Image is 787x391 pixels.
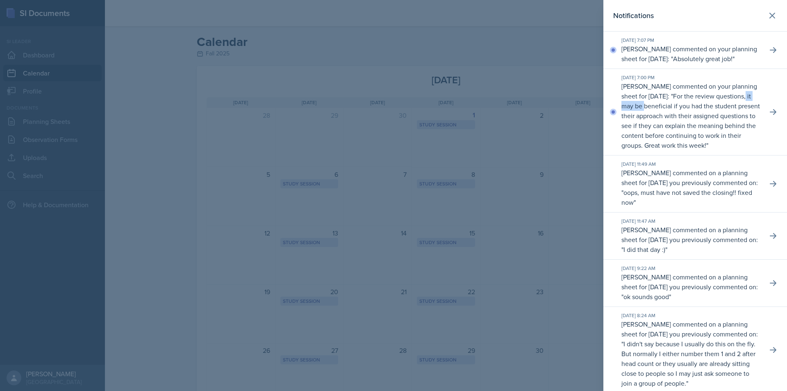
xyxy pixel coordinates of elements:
p: [PERSON_NAME] commented on your planning sheet for [DATE]: " " [621,81,761,150]
p: [PERSON_NAME] commented on a planning sheet for [DATE] you previously commented on: " " [621,225,761,254]
div: [DATE] 7:07 PM [621,37,761,44]
p: [PERSON_NAME] commented on a planning sheet for [DATE] you previously commented on: " " [621,272,761,302]
h2: Notifications [613,10,654,21]
p: [PERSON_NAME] commented on a planning sheet for [DATE] you previously commented on: " " [621,168,761,207]
div: [DATE] 11:49 AM [621,160,761,168]
div: [DATE] 11:47 AM [621,217,761,225]
p: [PERSON_NAME] commented on your planning sheet for [DATE]: " " [621,44,761,64]
p: I did that day :) [623,245,665,254]
p: I didn't say because I usually do this on the fly. But normally I either number them 1 and 2 afte... [621,339,755,388]
div: [DATE] 7:00 PM [621,74,761,81]
p: For the review questions, it may be beneficial if you had the student present their approach with... [621,91,760,150]
p: oops, must have not saved the closing!! fixed now [621,188,752,207]
div: [DATE] 8:24 AM [621,312,761,319]
p: Absolutely great job! [673,54,732,63]
div: [DATE] 9:22 AM [621,265,761,272]
p: ok sounds good [623,292,669,301]
p: [PERSON_NAME] commented on a planning sheet for [DATE] you previously commented on: " " [621,319,761,388]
